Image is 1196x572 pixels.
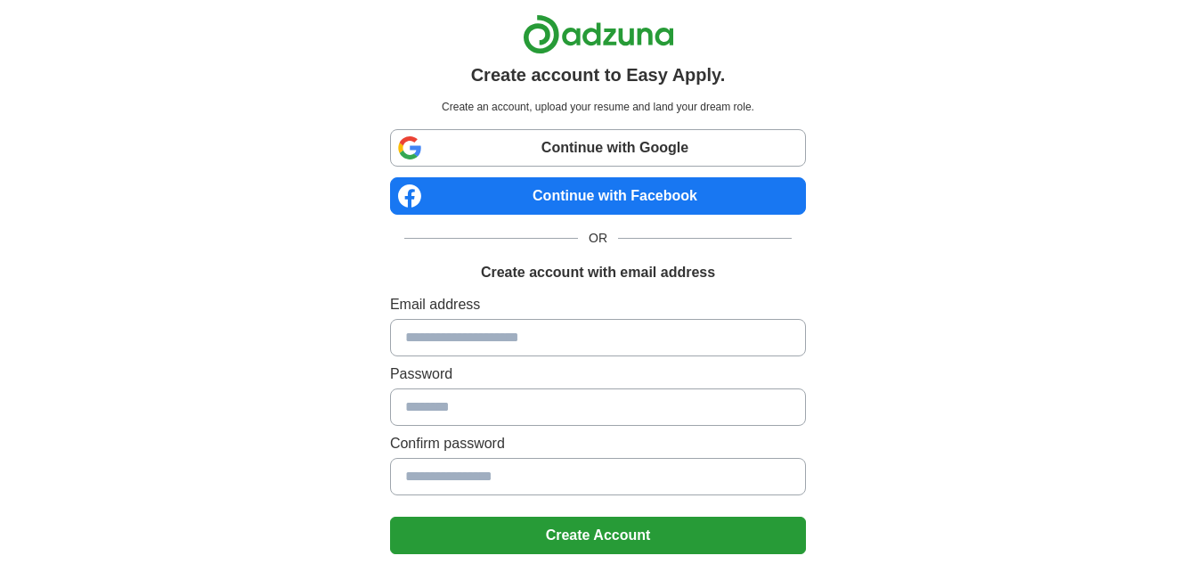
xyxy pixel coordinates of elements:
a: Continue with Google [390,129,806,167]
label: Password [390,364,806,385]
img: Adzuna logo [523,14,674,54]
span: OR [578,229,618,248]
h1: Create account to Easy Apply. [471,61,726,88]
h1: Create account with email address [481,262,715,283]
p: Create an account, upload your resume and land your dream role. [394,99,802,115]
button: Create Account [390,517,806,554]
label: Email address [390,294,806,315]
a: Continue with Facebook [390,177,806,215]
label: Confirm password [390,433,806,454]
